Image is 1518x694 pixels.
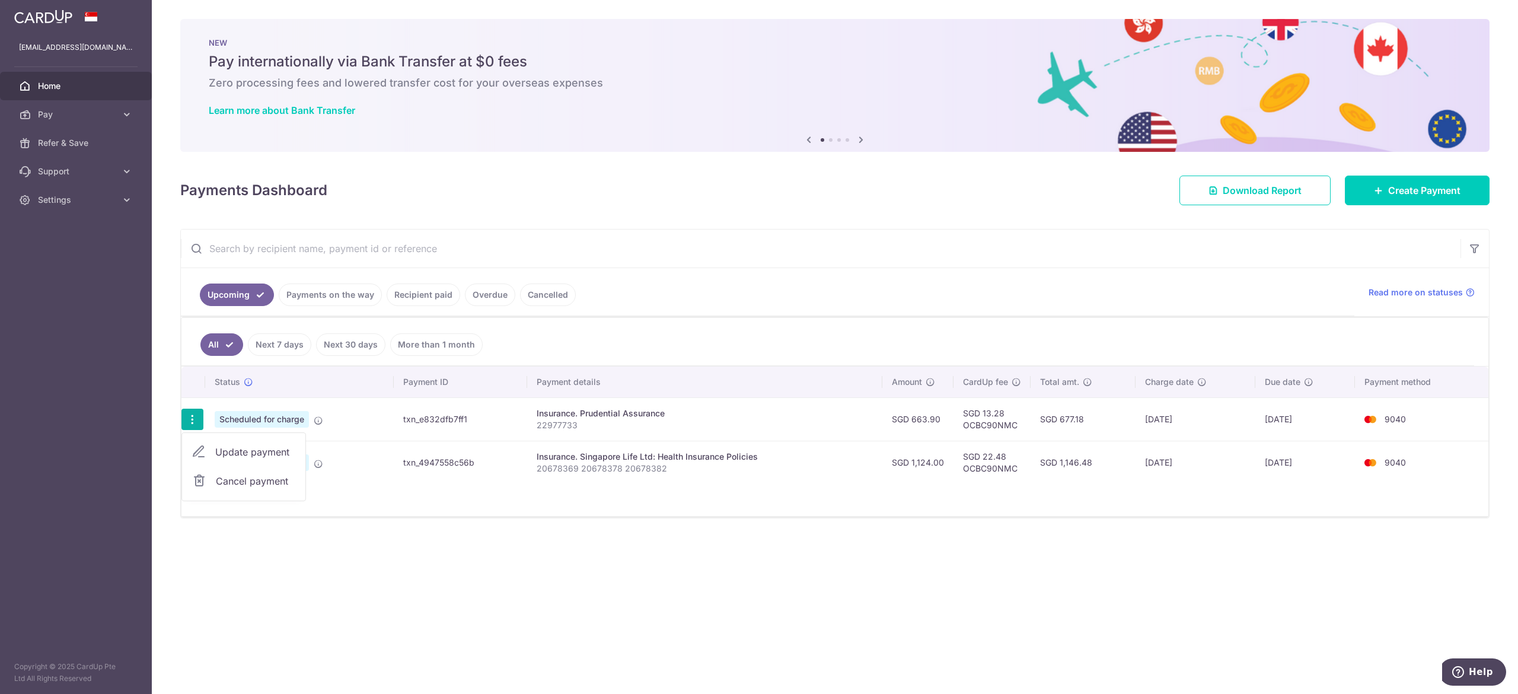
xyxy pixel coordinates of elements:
[1223,183,1302,198] span: Download Report
[1040,376,1079,388] span: Total amt.
[200,333,243,356] a: All
[209,104,355,116] a: Learn more about Bank Transfer
[537,463,873,475] p: 20678369 20678378 20678382
[394,441,527,484] td: txn_4947558c56b
[527,367,882,397] th: Payment details
[1255,441,1356,484] td: [DATE]
[1031,397,1136,441] td: SGD 677.18
[248,333,311,356] a: Next 7 days
[1031,441,1136,484] td: SGD 1,146.48
[1369,286,1463,298] span: Read more on statuses
[387,284,460,306] a: Recipient paid
[209,52,1461,71] h5: Pay internationally via Bank Transfer at $0 fees
[394,367,527,397] th: Payment ID
[1179,176,1331,205] a: Download Report
[1355,367,1488,397] th: Payment method
[316,333,385,356] a: Next 30 days
[892,376,922,388] span: Amount
[1136,441,1255,484] td: [DATE]
[1442,658,1506,688] iframe: Opens a widget where you can find more information
[1385,457,1406,467] span: 9040
[38,165,116,177] span: Support
[1358,456,1382,470] img: Bank Card
[882,397,953,441] td: SGD 663.90
[882,441,953,484] td: SGD 1,124.00
[537,419,873,431] p: 22977733
[180,19,1490,152] img: Bank transfer banner
[209,76,1461,90] h6: Zero processing fees and lowered transfer cost for your overseas expenses
[520,284,576,306] a: Cancelled
[1345,176,1490,205] a: Create Payment
[1145,376,1194,388] span: Charge date
[14,9,72,24] img: CardUp
[38,109,116,120] span: Pay
[390,333,483,356] a: More than 1 month
[200,284,274,306] a: Upcoming
[963,376,1008,388] span: CardUp fee
[1136,397,1255,441] td: [DATE]
[537,451,873,463] div: Insurance. Singapore Life Ltd: Health Insurance Policies
[1265,376,1300,388] span: Due date
[38,80,116,92] span: Home
[181,230,1460,268] input: Search by recipient name, payment id or reference
[215,411,309,428] span: Scheduled for charge
[953,397,1031,441] td: SGD 13.28 OCBC90NMC
[537,408,873,419] div: Insurance. Prudential Assurance
[38,137,116,149] span: Refer & Save
[1358,412,1382,426] img: Bank Card
[38,194,116,206] span: Settings
[465,284,515,306] a: Overdue
[953,441,1031,484] td: SGD 22.48 OCBC90NMC
[1385,414,1406,424] span: 9040
[279,284,382,306] a: Payments on the way
[1388,183,1460,198] span: Create Payment
[19,42,133,53] p: [EMAIL_ADDRESS][DOMAIN_NAME]
[215,376,240,388] span: Status
[394,397,527,441] td: txn_e832dfb7ff1
[180,180,327,201] h4: Payments Dashboard
[1255,397,1356,441] td: [DATE]
[209,38,1461,47] p: NEW
[1369,286,1475,298] a: Read more on statuses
